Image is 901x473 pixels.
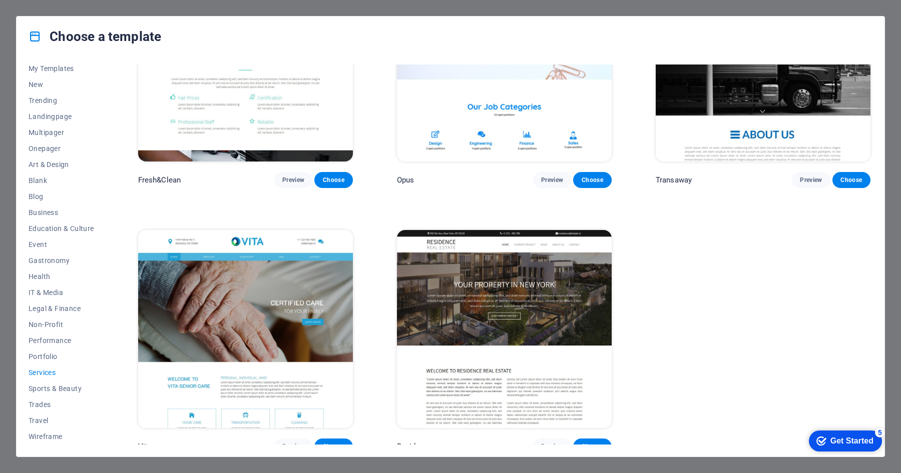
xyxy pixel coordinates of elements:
[274,438,312,454] button: Preview
[29,112,94,120] span: Landingpage
[29,128,94,136] span: Multipager
[282,442,304,450] span: Preview
[29,160,94,168] span: Art & Design
[29,284,94,300] button: IT & Media
[30,11,73,20] div: Get Started
[29,236,94,252] button: Event
[29,188,94,204] button: Blog
[29,412,94,428] button: Travel
[29,64,94,72] span: My Templates
[322,176,344,184] span: Choose
[29,304,94,312] span: Legal & Finance
[832,172,870,188] button: Choose
[29,428,94,444] button: Wireframe
[573,172,611,188] button: Choose
[29,416,94,424] span: Travel
[29,332,94,348] button: Performance
[29,208,94,216] span: Business
[29,124,94,140] button: Multipager
[74,2,84,12] div: 5
[397,230,612,427] img: Residence
[138,230,353,427] img: Vita
[29,80,94,88] span: New
[29,224,94,232] span: Education & Culture
[29,300,94,316] button: Legal & Finance
[322,442,344,450] span: Choose
[29,396,94,412] button: Trades
[29,268,94,284] button: Health
[533,172,571,188] button: Preview
[573,438,611,454] button: Choose
[29,336,94,344] span: Performance
[29,192,94,200] span: Blog
[29,92,94,108] button: Trending
[29,384,94,392] span: Sports & Beauty
[792,172,830,188] button: Preview
[29,380,94,396] button: Sports & Beauty
[840,176,862,184] span: Choose
[29,400,94,408] span: Trades
[282,176,304,184] span: Preview
[138,175,181,185] p: Fresh&Clean
[29,272,94,280] span: Health
[314,172,352,188] button: Choose
[29,240,94,248] span: Event
[29,348,94,364] button: Portfolio
[397,441,432,451] p: Residence
[314,438,352,454] button: Choose
[29,364,94,380] button: Services
[29,204,94,220] button: Business
[8,5,81,26] div: Get Started 5 items remaining, 0% complete
[274,172,312,188] button: Preview
[29,320,94,328] span: Non-Profit
[29,76,94,92] button: New
[541,176,563,184] span: Preview
[541,442,563,450] span: Preview
[29,28,161,44] h4: Choose a template
[581,176,603,184] span: Choose
[29,144,94,152] span: Onepager
[29,432,94,440] span: Wireframe
[29,256,94,264] span: Gastronomy
[29,60,94,76] button: My Templates
[29,352,94,360] span: Portfolio
[29,172,94,188] button: Blank
[29,96,94,104] span: Trending
[29,288,94,296] span: IT & Media
[397,175,414,185] p: Opus
[29,108,94,124] button: Landingpage
[29,316,94,332] button: Non-Profit
[29,220,94,236] button: Education & Culture
[138,441,152,451] p: Vita
[581,442,603,450] span: Choose
[656,175,692,185] p: Transaway
[29,252,94,268] button: Gastronomy
[533,438,571,454] button: Preview
[29,368,94,376] span: Services
[29,140,94,156] button: Onepager
[800,176,822,184] span: Preview
[29,156,94,172] button: Art & Design
[29,176,94,184] span: Blank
